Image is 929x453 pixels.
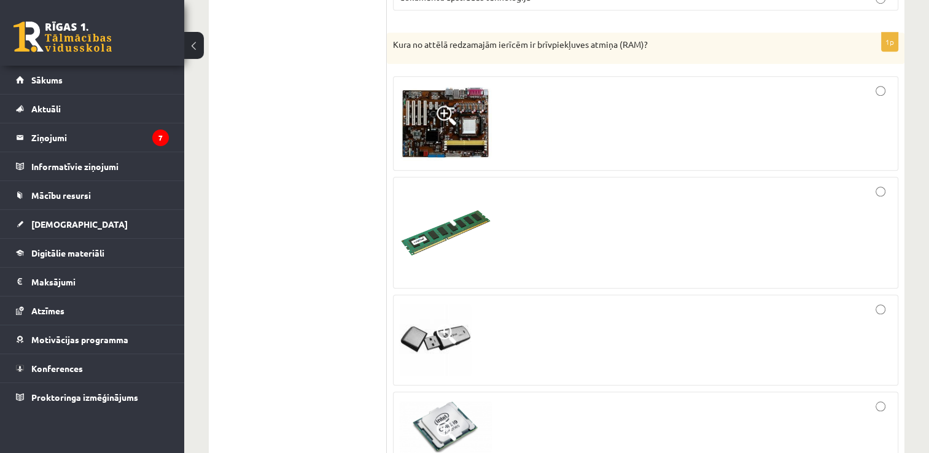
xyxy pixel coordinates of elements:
a: Informatīvie ziņojumi [16,152,169,180]
a: Motivācijas programma [16,325,169,354]
span: Proktoringa izmēģinājums [31,392,138,403]
a: Atzīmes [16,296,169,325]
a: Aktuāli [16,95,169,123]
p: 1p [881,32,898,52]
span: Atzīmes [31,305,64,316]
a: Digitālie materiāli [16,239,169,267]
img: 4.jpg [400,401,492,452]
span: [DEMOGRAPHIC_DATA] [31,219,128,230]
a: Mācību resursi [16,181,169,209]
a: Konferences [16,354,169,382]
a: Proktoringa izmēģinājums [16,383,169,411]
legend: Informatīvie ziņojumi [31,152,169,180]
a: Maksājumi [16,268,169,296]
span: Aktuāli [31,103,61,114]
img: 2.jpg [400,187,492,279]
img: 3.jpg [400,304,471,376]
a: Sākums [16,66,169,94]
legend: Maksājumi [31,268,169,296]
legend: Ziņojumi [31,123,169,152]
span: Motivācijas programma [31,334,128,345]
span: Konferences [31,363,83,374]
span: Mācību resursi [31,190,91,201]
a: Ziņojumi7 [16,123,169,152]
span: Digitālie materiāli [31,247,104,258]
a: Rīgas 1. Tālmācības vidusskola [14,21,112,52]
i: 7 [152,130,169,146]
p: Kura no attēlā redzamajām ierīcēm ir brīvpiekļuves atmiņa (RAM)? [393,39,837,51]
span: Sākums [31,74,63,85]
img: 1.PNG [400,86,492,161]
a: [DEMOGRAPHIC_DATA] [16,210,169,238]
